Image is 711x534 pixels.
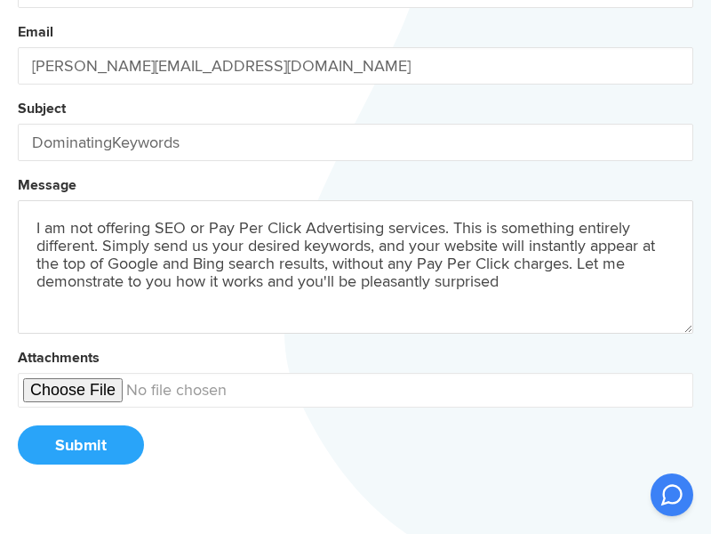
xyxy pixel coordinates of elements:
[18,47,693,85] input: Your Email
[18,373,693,408] input: undefined
[18,124,693,161] input: Your Subject
[18,23,53,41] label: Email
[18,100,66,117] label: Subject
[18,176,76,194] label: Message
[18,425,144,465] button: Submit
[18,349,100,367] label: Attachments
